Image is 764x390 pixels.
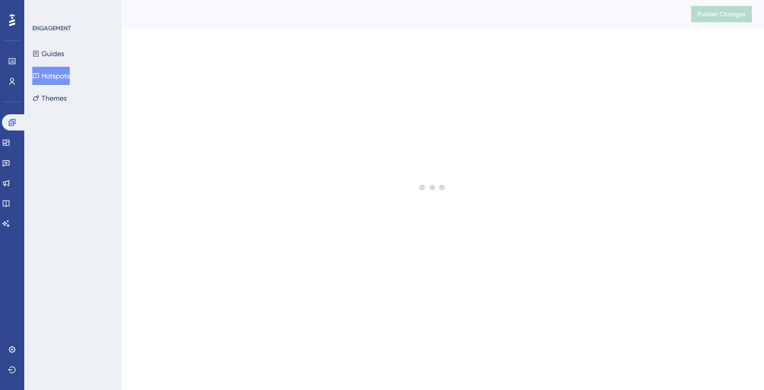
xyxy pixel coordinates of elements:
[32,45,64,63] button: Guides
[32,24,71,32] div: ENGAGEMENT
[32,89,67,107] button: Themes
[697,10,746,18] span: Publish Changes
[691,6,752,22] button: Publish Changes
[32,67,70,85] button: Hotspots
